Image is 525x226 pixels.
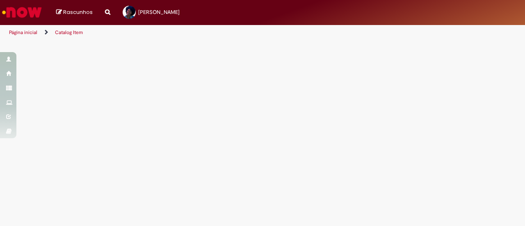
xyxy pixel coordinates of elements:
[63,8,93,16] span: Rascunhos
[138,9,180,16] span: [PERSON_NAME]
[56,9,93,16] a: Rascunhos
[9,29,37,36] a: Página inicial
[6,25,344,40] ul: Trilhas de página
[55,29,83,36] a: Catalog Item
[1,4,43,21] img: ServiceNow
